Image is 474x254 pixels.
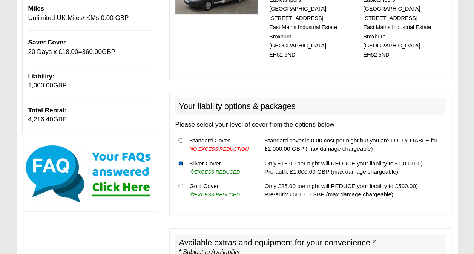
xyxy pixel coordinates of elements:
[261,156,446,179] td: Only £18.00 per night will REDUCE your liability to £1,000.00) Pre-auth: £1,000.00 GBP (max damag...
[186,133,253,156] td: Standard Cover
[62,48,78,55] span: 18.00
[28,5,44,12] b: Miles
[28,106,152,124] p: GBP
[186,179,253,202] td: Gold Cover
[189,146,249,152] i: NO EXCESS REDUCTION
[175,120,446,129] p: Please select your level of cover from the options below
[175,98,446,115] h2: Your liability options & packages
[28,73,55,80] b: Liability:
[28,39,66,46] span: Saver Cover
[189,192,240,197] i: EXCESS REDUCED
[189,169,240,175] i: EXCESS REDUCED
[22,144,158,204] img: Click here for our most common FAQs
[28,38,152,57] p: 20 Days x £ = GBP
[28,4,152,23] p: Unlimited UK Miles/ KMs 0.00 GBP
[28,82,54,89] span: 1,000.00
[82,48,102,55] span: 360.00
[28,116,54,123] span: 4,216.40
[261,133,446,156] td: Standard cover is 0.00 cost per night but you are FULLY LIABLE for £2,000.00 GBP (max damage char...
[186,156,253,179] td: Silver Cover
[261,179,446,202] td: Only £25.00 per night will REDUCE your liability to £500.00) Pre-auth: £500.00 GBP (max damage ch...
[28,107,67,114] b: Total Rental:
[28,72,152,90] p: GBP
